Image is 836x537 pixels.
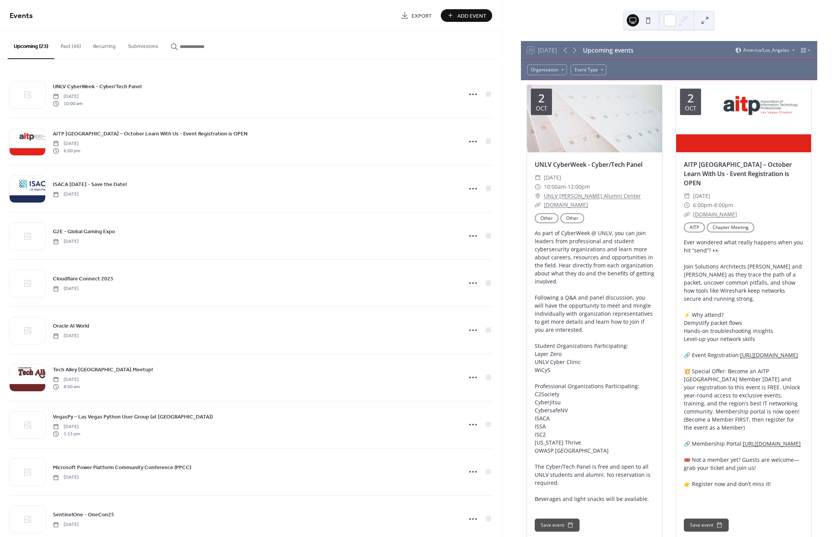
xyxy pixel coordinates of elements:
button: Submissions [122,31,164,58]
span: [DATE] [53,285,79,292]
span: 1:15 pm [53,430,80,437]
span: [DATE] [53,191,79,198]
a: AITP [GEOGRAPHIC_DATA] – October Learn With Us - Event Registration is OPEN [684,160,792,187]
span: G2E - Global Gaming Expo [53,228,115,236]
span: [DATE] [53,238,79,245]
span: Export [412,12,432,20]
button: Upcoming (23) [8,31,54,59]
div: 2 [687,92,694,104]
a: UNLV CyberWeek - Cyber/Tech Panel [53,82,141,91]
span: [DATE] [53,93,82,100]
a: [URL][DOMAIN_NAME] [743,440,801,447]
a: Microsoft Power Platform Community Conference (PPCC) [53,463,191,472]
button: Recurring [87,31,122,58]
span: [DATE] [53,423,80,430]
span: [DATE] [53,474,79,481]
div: Oct [536,105,547,111]
span: - [566,182,568,191]
div: Upcoming events [583,46,634,55]
a: G2E - Global Gaming Expo [53,227,115,236]
span: Cloudflare Connect 2025 [53,275,113,283]
span: 12:00pm [568,182,590,191]
span: [DATE] [53,521,79,528]
span: ISACA [DATE] - Save the Date! [53,181,127,189]
div: ​ [535,182,541,191]
div: ​ [535,173,541,182]
span: Tech Alley [GEOGRAPHIC_DATA] Meetup! [53,366,153,374]
a: SentinelOne - OneCon25 [53,510,114,519]
span: VegasPy – Las Vegas Python User Group (at [GEOGRAPHIC_DATA]) [53,413,213,421]
span: UNLV CyberWeek - Cyber/Tech Panel [53,83,141,91]
span: [DATE] [693,191,710,201]
div: ​ [535,200,541,209]
a: VegasPy – Las Vegas Python User Group (at [GEOGRAPHIC_DATA]) [53,412,213,421]
span: 8:00 am [53,383,80,390]
span: 10:00 am [53,100,82,107]
span: [DATE] [544,173,561,182]
div: As part of CyberWeek @ UNLV, you can join leaders from professional and student cybersecurity org... [527,229,662,503]
button: Save event [535,519,580,532]
a: UNLV [PERSON_NAME] Alumni Center [544,191,641,201]
span: 10:00am [544,182,566,191]
span: 8:00pm [714,201,733,210]
div: ​ [684,210,690,219]
span: [DATE] [53,333,79,339]
a: ISACA [DATE] - Save the Date! [53,180,127,189]
a: AITP [GEOGRAPHIC_DATA] – October Learn With Us - Event Registration is OPEN [53,129,248,138]
span: America/Los_Angeles [743,48,789,53]
div: Ever wondered what really happens when you hit “send”? 👀 Join Solutions Architects [PERSON_NAME] ... [676,238,811,488]
div: Oct [685,105,696,111]
span: AITP [GEOGRAPHIC_DATA] – October Learn With Us - Event Registration is OPEN [53,130,248,138]
span: Add Event [457,12,486,20]
span: [DATE] [53,140,80,147]
span: 6:00pm [693,201,712,210]
div: 2 [538,92,545,104]
span: [DATE] [53,376,80,383]
div: ​ [535,191,541,201]
button: Add Event [441,9,492,22]
a: UNLV CyberWeek - Cyber/Tech Panel [535,160,642,169]
button: Past (46) [54,31,87,58]
span: 6:00 pm [53,147,80,154]
div: ​ [684,201,690,210]
a: [DOMAIN_NAME] [544,201,588,208]
span: Oracle AI World [53,322,89,330]
a: [DOMAIN_NAME] [693,211,737,218]
div: ​ [684,191,690,201]
button: Save event [684,519,729,532]
a: Export [395,9,438,22]
span: Events [10,8,33,23]
span: - [712,201,714,210]
a: Oracle AI World [53,321,89,330]
span: SentinelOne - OneCon25 [53,511,114,519]
a: Tech Alley [GEOGRAPHIC_DATA] Meetup! [53,365,153,374]
span: Microsoft Power Platform Community Conference (PPCC) [53,464,191,472]
a: Cloudflare Connect 2025 [53,274,113,283]
a: [URL][DOMAIN_NAME] [740,351,798,359]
